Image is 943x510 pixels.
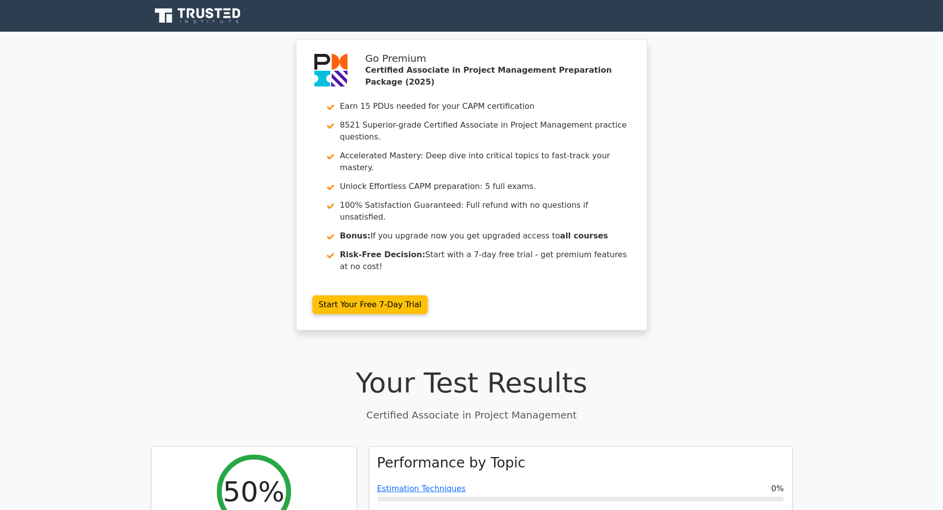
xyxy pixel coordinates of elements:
[377,484,466,493] a: Estimation Techniques
[771,483,784,495] span: 0%
[151,408,793,422] p: Certified Associate in Project Management
[312,295,428,314] a: Start Your Free 7-Day Trial
[223,475,284,508] h2: 50%
[377,455,526,471] h3: Performance by Topic
[151,366,793,399] h1: Your Test Results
